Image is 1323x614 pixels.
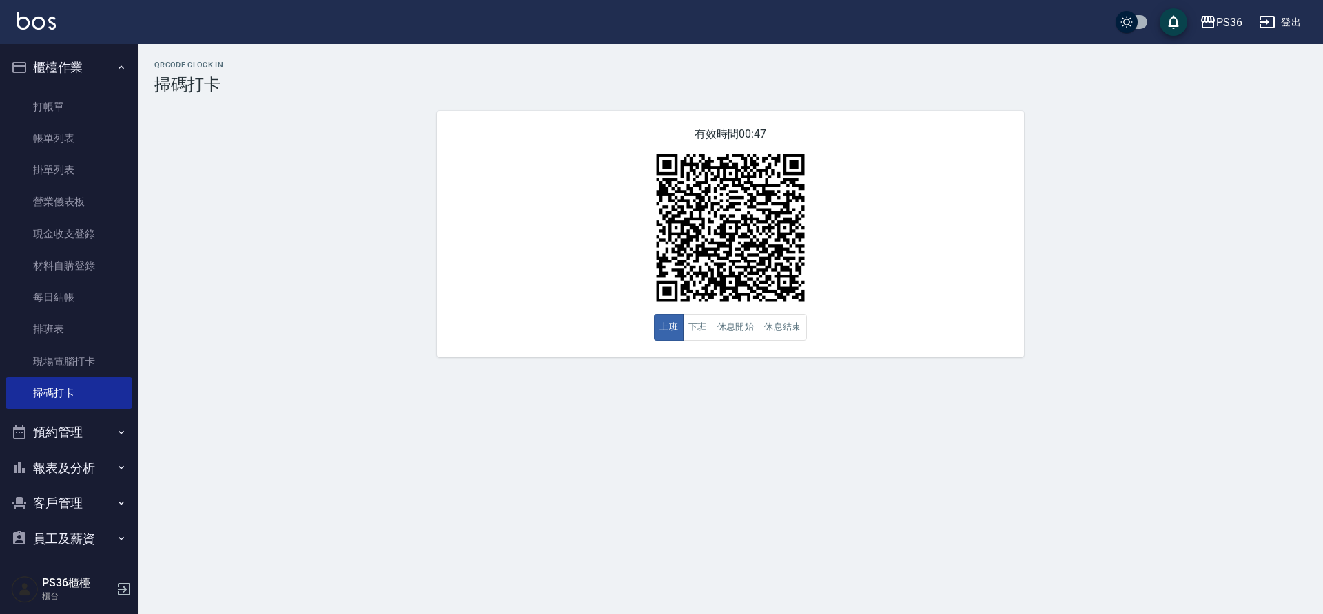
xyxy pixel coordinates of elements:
button: 櫃檯作業 [6,50,132,85]
h5: PS36櫃檯 [42,576,112,590]
a: 現金收支登錄 [6,218,132,250]
a: 現場電腦打卡 [6,346,132,377]
a: 掛單列表 [6,154,132,186]
a: 掃碼打卡 [6,377,132,409]
h2: QRcode Clock In [154,61,1306,70]
a: 打帳單 [6,91,132,123]
button: 下班 [683,314,712,341]
img: Person [11,575,39,603]
div: PS36 [1216,14,1242,31]
a: 營業儀表板 [6,186,132,218]
button: PS36 [1194,8,1248,36]
img: Logo [17,12,56,30]
button: 員工及薪資 [6,521,132,557]
button: save [1160,8,1187,36]
div: 有效時間 00:47 [437,111,1024,357]
button: 登出 [1253,10,1306,35]
a: 材料自購登錄 [6,250,132,282]
button: 客戶管理 [6,485,132,521]
a: 每日結帳 [6,282,132,313]
p: 櫃台 [42,590,112,602]
button: 上班 [654,314,684,341]
button: 商品管理 [6,556,132,592]
button: 預約管理 [6,414,132,450]
button: 休息開始 [712,314,760,341]
a: 帳單列表 [6,123,132,154]
button: 報表及分析 [6,450,132,486]
button: 休息結束 [759,314,807,341]
a: 排班表 [6,313,132,345]
h3: 掃碼打卡 [154,75,1306,94]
